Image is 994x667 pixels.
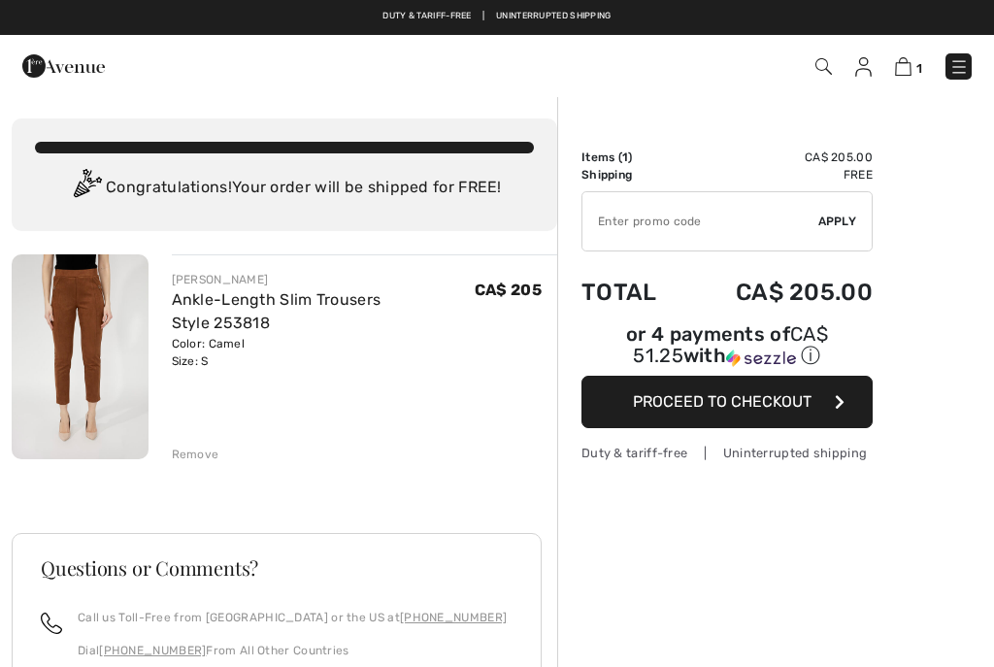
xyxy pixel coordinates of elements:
[684,259,873,325] td: CA$ 205.00
[581,376,873,428] button: Proceed to Checkout
[22,55,105,74] a: 1ère Avenue
[581,166,684,183] td: Shipping
[949,57,969,77] img: Menu
[582,192,818,250] input: Promo code
[172,290,381,332] a: Ankle-Length Slim Trousers Style 253818
[12,254,149,459] img: Ankle-Length Slim Trousers Style 253818
[633,322,828,367] span: CA$ 51.25
[400,611,507,624] a: [PHONE_NUMBER]
[895,57,911,76] img: Shopping Bag
[78,642,507,659] p: Dial From All Other Countries
[726,350,796,367] img: Sezzle
[581,444,873,462] div: Duty & tariff-free | Uninterrupted shipping
[581,259,684,325] td: Total
[581,325,873,369] div: or 4 payments of with
[172,446,219,463] div: Remove
[99,644,206,657] a: [PHONE_NUMBER]
[41,613,62,634] img: call
[22,47,105,85] img: 1ère Avenue
[855,57,872,77] img: My Info
[916,61,922,76] span: 1
[67,169,106,208] img: Congratulation2.svg
[818,213,857,230] span: Apply
[475,281,542,299] span: CA$ 205
[172,335,475,370] div: Color: Camel Size: S
[622,150,628,164] span: 1
[684,166,873,183] td: Free
[684,149,873,166] td: CA$ 205.00
[78,609,507,626] p: Call us Toll-Free from [GEOGRAPHIC_DATA] or the US at
[633,392,812,411] span: Proceed to Checkout
[172,271,475,288] div: [PERSON_NAME]
[895,54,922,78] a: 1
[581,149,684,166] td: Items ( )
[41,558,513,578] h3: Questions or Comments?
[815,58,832,75] img: Search
[35,169,534,208] div: Congratulations! Your order will be shipped for FREE!
[581,325,873,376] div: or 4 payments ofCA$ 51.25withSezzle Click to learn more about Sezzle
